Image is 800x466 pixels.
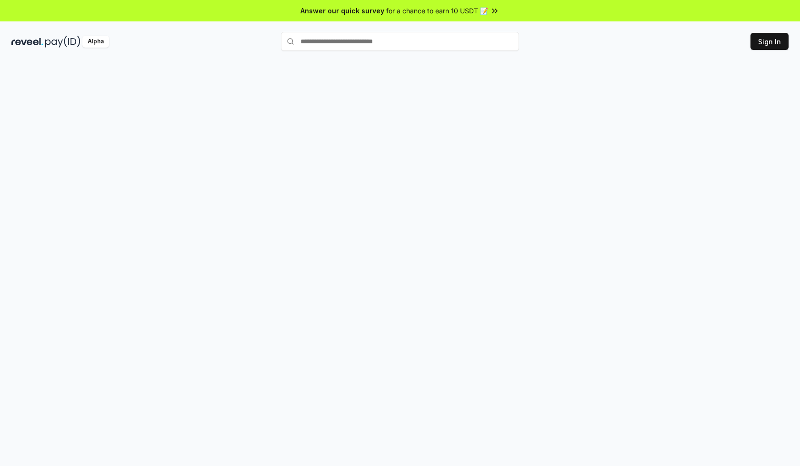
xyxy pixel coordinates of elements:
[82,36,109,48] div: Alpha
[300,6,384,16] span: Answer our quick survey
[750,33,789,50] button: Sign In
[11,36,43,48] img: reveel_dark
[45,36,80,48] img: pay_id
[386,6,488,16] span: for a chance to earn 10 USDT 📝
